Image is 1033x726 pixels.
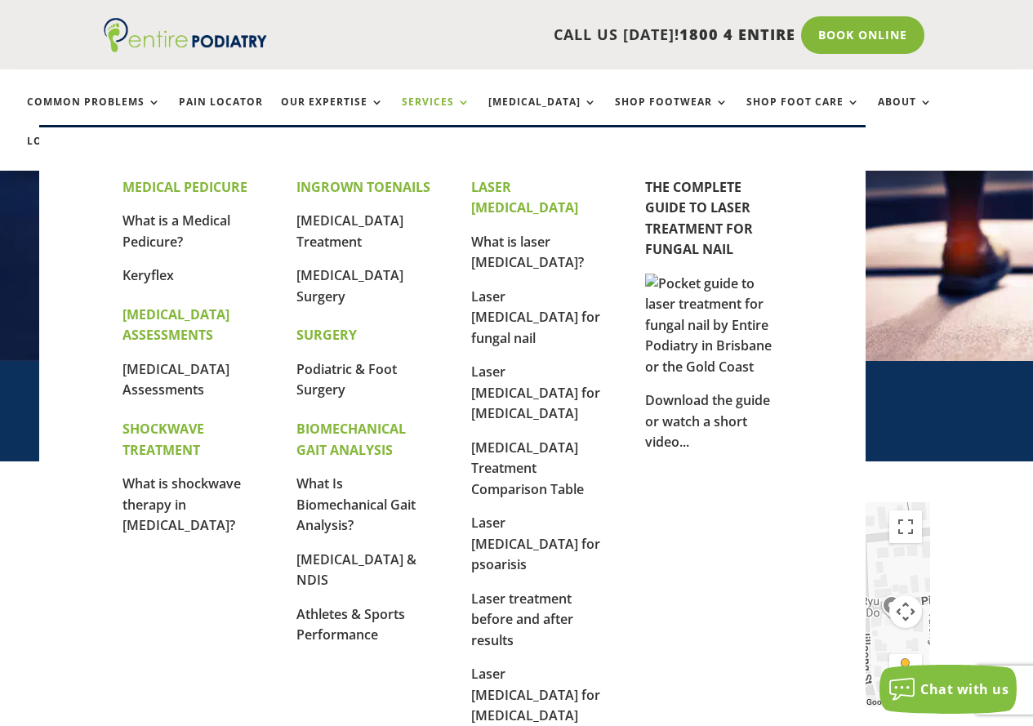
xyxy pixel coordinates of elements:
a: Laser [MEDICAL_DATA] for fungal nail [471,287,600,347]
a: Shop Footwear [615,96,728,131]
a: [MEDICAL_DATA] Treatment Comparison Table [471,439,584,498]
a: [MEDICAL_DATA] Surgery [296,266,403,305]
span: Chat with us [920,680,1009,698]
a: Our Expertise [281,96,384,131]
a: [MEDICAL_DATA] [488,96,597,131]
strong: INGROWN TOENAILS [296,178,430,196]
a: Pain Locator [179,96,263,131]
img: Pocket guide to laser treatment for fungal nail by Entire Podiatry in Brisbane or the Gold Coast [645,274,783,378]
a: What is laser [MEDICAL_DATA]? [471,233,584,272]
a: [MEDICAL_DATA] Treatment [296,212,403,251]
img: logo (1) [104,18,267,52]
a: Entire Podiatry [104,39,267,56]
strong: LASER [MEDICAL_DATA] [471,178,578,217]
a: What is a Medical Pedicure? [122,212,230,251]
a: What is shockwave therapy in [MEDICAL_DATA]? [122,474,241,534]
a: THE COMPLETE GUIDE TO LASER TREATMENT FOR FUNGAL NAIL [645,178,753,259]
a: Book Online [801,16,924,54]
span: 1800 4 ENTIRE [679,24,795,44]
button: Drag Pegman onto the map to open Street View [889,654,922,687]
a: Common Problems [27,96,161,131]
a: Podiatric & Foot Surgery [296,360,397,399]
a: Shop Foot Care [746,96,860,131]
a: Keryflex [122,266,174,284]
a: Laser treatment before and after results [471,590,573,649]
button: Toggle fullscreen view [889,510,922,543]
a: Download the guide or watch a short video... [645,391,770,451]
strong: SHOCKWAVE TREATMENT [122,420,204,459]
a: [MEDICAL_DATA] & NDIS [296,550,416,590]
strong: SURGERY [296,326,357,344]
a: Laser [MEDICAL_DATA] for psoarisis [471,514,600,573]
a: Laser [MEDICAL_DATA] for [MEDICAL_DATA] [471,363,600,422]
a: [MEDICAL_DATA] Assessments [122,360,229,399]
a: Services [402,96,470,131]
a: Athletes & Sports Performance [296,605,405,644]
a: Locations [27,136,109,171]
strong: [MEDICAL_DATA] ASSESSMENTS [122,305,229,345]
button: Chat with us [879,665,1017,714]
a: What Is Biomechanical Gait Analysis? [296,474,416,534]
button: Map camera controls [889,595,922,628]
strong: BIOMECHANICAL GAIT ANALYSIS [296,420,406,459]
strong: MEDICAL PEDICURE [122,178,247,196]
p: CALL US [DATE]! [289,24,795,46]
a: About [878,96,933,131]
